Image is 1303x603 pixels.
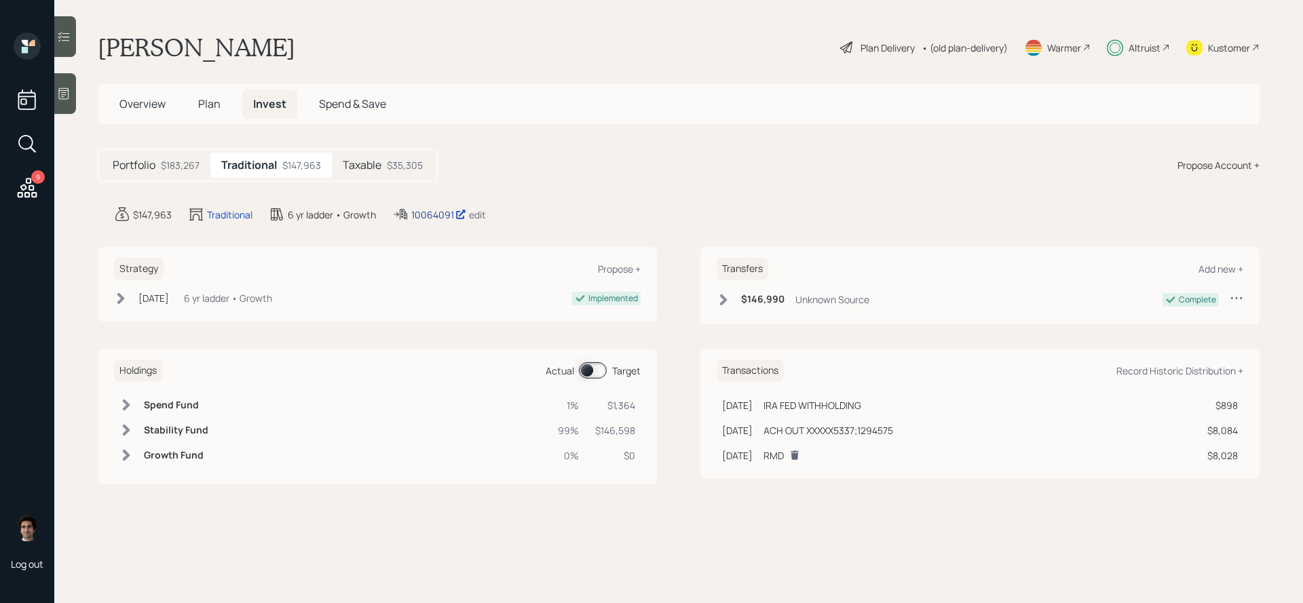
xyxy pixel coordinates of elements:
[207,208,252,222] div: Traditional
[1207,398,1238,412] div: $898
[113,159,155,172] h5: Portfolio
[1179,294,1216,306] div: Complete
[288,208,376,222] div: 6 yr ladder • Growth
[717,359,784,382] h6: Transactions
[763,448,784,463] div: RMD
[469,208,486,221] div: edit
[184,291,272,305] div: 6 yr ladder • Growth
[144,400,208,411] h6: Spend Fund
[144,450,208,461] h6: Growth Fund
[558,423,579,437] div: 99%
[253,96,286,111] span: Invest
[138,291,169,305] div: [DATE]
[717,258,768,280] h6: Transfers
[14,514,41,541] img: harrison-schaefer-headshot-2.png
[144,425,208,436] h6: Stability Fund
[319,96,386,111] span: Spend & Save
[1116,364,1243,377] div: Record Historic Distribution +
[741,294,785,305] h6: $146,990
[98,33,295,62] h1: [PERSON_NAME]
[795,292,869,307] div: Unknown Source
[598,262,641,275] div: Propose +
[558,448,579,463] div: 0%
[722,398,753,412] div: [DATE]
[1129,41,1160,55] div: Altruist
[588,292,638,305] div: Implemented
[114,258,164,280] h6: Strategy
[411,208,466,222] div: 10064091
[595,398,635,412] div: $1,364
[1047,41,1081,55] div: Warmer
[119,96,166,111] span: Overview
[861,41,915,55] div: Plan Delivery
[161,158,200,172] div: $183,267
[612,364,641,378] div: Target
[387,158,423,172] div: $35,305
[11,558,43,570] div: Log out
[1208,41,1250,55] div: Kustomer
[282,158,321,172] div: $147,963
[722,448,753,463] div: [DATE]
[1198,262,1243,275] div: Add new +
[546,364,574,378] div: Actual
[595,423,635,437] div: $146,598
[558,398,579,412] div: 1%
[763,398,861,412] div: IRA FED WITHHOLDING
[133,208,172,222] div: $147,963
[922,41,1008,55] div: • (old plan-delivery)
[722,423,753,437] div: [DATE]
[763,423,893,437] div: ACH OUT XXXXX5337;1294575
[1207,423,1238,437] div: $8,084
[114,359,162,382] h6: Holdings
[595,448,635,463] div: $0
[1177,158,1260,172] div: Propose Account +
[343,159,381,172] h5: Taxable
[1207,448,1238,463] div: $8,028
[221,159,277,172] h5: Traditional
[198,96,221,111] span: Plan
[31,170,45,184] div: 9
